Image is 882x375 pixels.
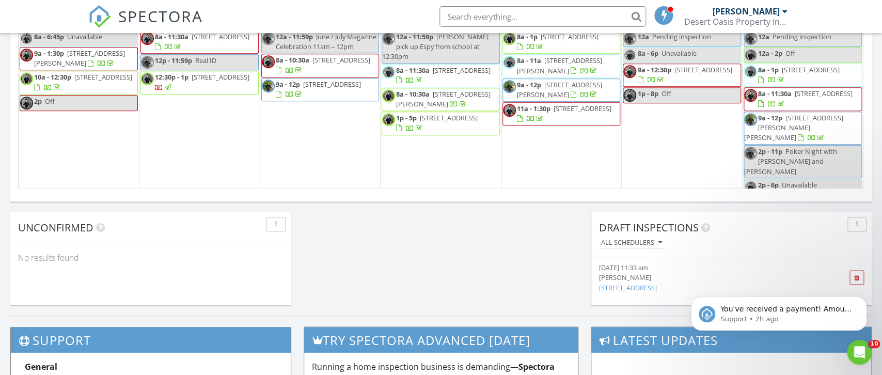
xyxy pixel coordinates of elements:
button: All schedulers [599,236,664,249]
span: [STREET_ADDRESS] [420,113,478,122]
a: 8a - 10:30a [STREET_ADDRESS][PERSON_NAME] [396,89,491,108]
a: SPECTORA [88,14,203,36]
img: omar_headshoot_2.jpg [382,66,395,79]
a: 8a - 11:30a [STREET_ADDRESS] [140,30,259,54]
span: Pending inspection [773,32,831,41]
img: img_75581.jpg [503,80,516,93]
a: 9a - 12p [STREET_ADDRESS][PERSON_NAME][PERSON_NAME] [744,113,843,142]
span: Unavailable [661,49,696,58]
img: frank_headshoot.jpg [744,89,757,102]
span: 8a - 11:30a [396,66,430,75]
span: 12a [758,32,769,41]
span: 8a - 1p [758,65,779,74]
a: 12:30p - 1p [STREET_ADDRESS] [155,72,249,91]
span: Off [785,49,795,58]
span: [STREET_ADDRESS] [541,32,598,41]
span: [STREET_ADDRESS] [192,32,249,41]
a: 9a - 12p [STREET_ADDRESS][PERSON_NAME][PERSON_NAME] [744,112,862,145]
a: 9a - 1:30p [STREET_ADDRESS][PERSON_NAME] [34,49,125,68]
span: [STREET_ADDRESS][PERSON_NAME] [34,49,125,68]
h3: Support [11,327,291,352]
span: [STREET_ADDRESS] [303,80,361,89]
a: 9a - 12:30p [STREET_ADDRESS] [637,65,732,84]
span: Off [45,97,55,106]
a: 11a - 1:30p [STREET_ADDRESS] [502,102,621,126]
span: 12a - 11:59p [276,32,313,41]
a: 11a - 1:30p [STREET_ADDRESS] [517,104,611,123]
a: 8a - 11:30a [STREET_ADDRESS] [155,32,249,51]
span: 8a - 11a [517,56,541,65]
img: ted_headshoot.jpg [744,49,757,61]
a: 12:30p - 1p [STREET_ADDRESS] [140,71,259,94]
a: 1p - 5p [STREET_ADDRESS] [382,112,500,135]
a: 8a - 1p [STREET_ADDRESS] [744,64,862,87]
span: Pending inspection [652,32,711,41]
span: 8a - 1p [517,32,538,41]
span: 8a - 10:30a [396,89,430,99]
div: [PERSON_NAME] [599,272,820,282]
span: 9a - 12:30p [637,65,671,74]
a: 8a - 11a [STREET_ADDRESS][PERSON_NAME] [517,56,602,75]
div: [PERSON_NAME] [712,6,779,17]
div: All schedulers [601,239,662,246]
span: [STREET_ADDRESS][PERSON_NAME][PERSON_NAME] [744,113,843,142]
img: img_75581.jpg [744,32,757,45]
a: 9a - 12p [STREET_ADDRESS] [276,80,361,99]
img: frank_headshoot.jpg [20,49,33,61]
a: 9a - 12:30p [STREET_ADDRESS] [623,64,741,87]
a: 8a - 11:30a [STREET_ADDRESS] [744,87,862,111]
a: 8a - 11:30a [STREET_ADDRESS] [396,66,491,85]
span: 12p - 11:59p [155,56,192,65]
a: 8a - 1p [STREET_ADDRESS] [502,30,621,54]
a: 8a - 11:30a [STREET_ADDRESS] [382,64,500,87]
a: 8a - 10:30a [STREET_ADDRESS] [276,55,370,74]
h3: Latest Updates [591,327,871,352]
img: img_75581.jpg [262,32,275,45]
span: 9a - 1:30p [34,49,64,58]
span: 9a - 12p [276,80,300,89]
img: omar_headshoot_2.jpg [744,180,757,193]
a: 9a - 1:30p [STREET_ADDRESS][PERSON_NAME] [20,47,138,70]
span: Unavailable [67,32,102,41]
img: img_75581.jpg [262,80,275,92]
span: 12a - 11:59p [396,32,433,41]
span: 11a - 1:30p [517,104,550,113]
a: 8a - 10:30a [STREET_ADDRESS] [261,54,380,77]
iframe: Intercom live chat [847,340,872,365]
img: ted_headshoot.jpg [382,89,395,102]
a: 9a - 12p [STREET_ADDRESS] [261,78,380,101]
span: June / July Magazine Celebration 11am – 12pm [276,32,376,51]
img: ted_headshoot.jpg [503,32,516,45]
img: frank_headshoot.jpg [503,104,516,117]
a: 8a - 11a [STREET_ADDRESS][PERSON_NAME] [502,54,621,77]
span: 10a - 12:30p [34,72,71,82]
a: 8a - 10:30a [STREET_ADDRESS][PERSON_NAME] [382,88,500,111]
span: 2p [34,97,42,106]
span: Poker Night with [PERSON_NAME] and [PERSON_NAME] [744,147,837,176]
span: 12:30p - 1p [155,72,188,82]
a: 10a - 12:30p [STREET_ADDRESS] [34,72,132,91]
img: img_75581.jpg [744,147,757,160]
img: img_75581.jpg [623,32,636,45]
img: omar_headshoot_2.jpg [503,56,516,69]
span: [PERSON_NAME] pick up Espy from school at 12:30pm [382,32,489,61]
a: 10a - 12:30p [STREET_ADDRESS] [20,71,138,94]
span: [STREET_ADDRESS] [433,66,491,75]
img: frank_headshoot.jpg [623,89,636,102]
span: 2p - 11p [758,147,782,156]
span: 9a - 12p [758,113,782,122]
span: 1p - 5p [396,113,417,122]
img: ted_headshoot.jpg [141,72,154,85]
span: [STREET_ADDRESS][PERSON_NAME] [517,80,602,99]
input: Search everything... [439,6,646,27]
span: [STREET_ADDRESS] [74,72,132,82]
img: frank_headshoot.jpg [262,55,275,68]
div: No results found [10,243,291,271]
a: [DATE] 11:46 am [PERSON_NAME] [STREET_ADDRESS][US_STATE] [599,303,820,333]
img: frank_headshoot.jpg [141,32,154,45]
img: img_75581.jpg [744,113,757,126]
span: 8a - 11:30a [758,89,792,98]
